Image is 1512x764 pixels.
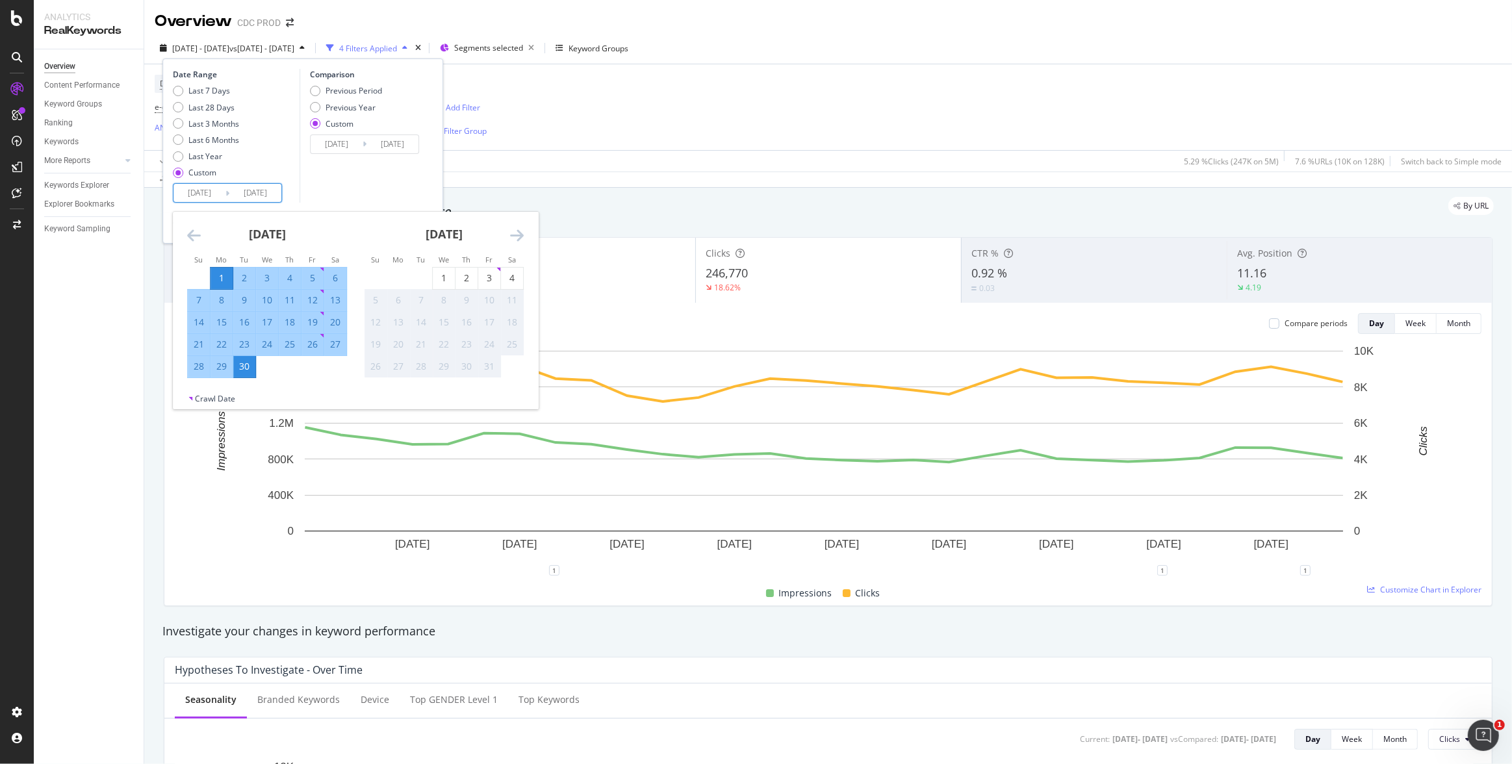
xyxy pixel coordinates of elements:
[508,255,516,264] small: Sa
[44,154,122,168] a: More Reports
[301,338,324,351] div: 26
[478,289,501,311] td: Not available. Friday, October 10, 2025
[410,355,433,377] td: Not available. Tuesday, October 28, 2025
[1300,565,1311,576] div: 1
[501,294,523,307] div: 11
[485,255,493,264] small: Fr
[478,272,500,285] div: 3
[324,272,346,285] div: 6
[433,355,455,377] td: Not available. Wednesday, October 29, 2025
[501,333,524,355] td: Not available. Saturday, October 25, 2025
[256,311,279,333] td: Selected. Wednesday, September 17, 2025
[1305,733,1320,745] div: Day
[366,135,418,153] input: End Date
[173,167,239,178] div: Custom
[433,294,455,307] div: 8
[233,316,255,329] div: 16
[279,294,301,307] div: 11
[44,97,135,111] a: Keyword Groups
[1373,729,1418,750] button: Month
[211,333,233,355] td: Selected. Monday, September 22, 2025
[365,338,387,351] div: 19
[410,360,432,373] div: 28
[188,333,211,355] td: Selected. Sunday, September 21, 2025
[1354,381,1368,394] text: 8K
[455,267,478,289] td: Choose Thursday, October 2, 2025 as your check-in date. It’s available.
[387,338,409,351] div: 20
[321,38,413,58] button: 4 Filters Applied
[324,333,347,355] td: Selected. Saturday, September 27, 2025
[301,294,324,307] div: 12
[1254,538,1289,550] text: [DATE]
[44,222,135,236] a: Keyword Sampling
[173,134,239,146] div: Last 6 Months
[1039,538,1074,550] text: [DATE]
[455,355,478,377] td: Not available. Thursday, October 30, 2025
[237,16,281,29] div: CDC PROD
[216,255,227,264] small: Mo
[229,43,294,54] span: vs [DATE] - [DATE]
[825,538,860,550] text: [DATE]
[256,338,278,351] div: 24
[44,197,114,211] div: Explorer Bookmarks
[173,118,239,129] div: Last 3 Months
[387,289,410,311] td: Not available. Monday, October 6, 2025
[455,333,478,355] td: Not available. Thursday, October 23, 2025
[211,355,233,377] td: Selected. Monday, September 29, 2025
[365,316,387,329] div: 12
[1380,584,1481,595] span: Customize Chart in Explorer
[162,623,1494,640] div: Investigate your changes in keyword performance
[433,338,455,351] div: 22
[44,154,90,168] div: More Reports
[301,267,324,289] td: Selected. Friday, September 5, 2025
[175,344,1473,570] div: A chart.
[392,255,404,264] small: Mo
[1237,265,1266,281] span: 11.16
[279,333,301,355] td: Selected. Thursday, September 25, 2025
[1358,313,1395,334] button: Day
[462,255,470,264] small: Th
[365,360,387,373] div: 26
[1294,729,1331,750] button: Day
[502,538,537,550] text: [DATE]
[240,255,248,264] small: Tu
[395,538,430,550] text: [DATE]
[410,123,487,138] button: Add Filter Group
[279,267,301,289] td: Selected. Thursday, September 4, 2025
[188,338,210,351] div: 21
[326,102,376,113] div: Previous Year
[211,289,233,311] td: Selected. Monday, September 8, 2025
[455,338,478,351] div: 23
[172,43,229,54] span: [DATE] - [DATE]
[155,10,232,32] div: Overview
[1080,733,1110,745] div: Current:
[155,101,201,112] span: e-commerce
[706,247,730,259] span: Clicks
[211,316,233,329] div: 15
[324,294,346,307] div: 13
[1428,729,1481,750] button: Clicks
[1383,733,1407,745] div: Month
[155,38,310,58] button: [DATE] - [DATE]vs[DATE] - [DATE]
[410,294,432,307] div: 7
[387,316,409,329] div: 13
[279,311,301,333] td: Selected. Thursday, September 18, 2025
[173,184,225,202] input: Start Date
[301,311,324,333] td: Selected. Friday, September 19, 2025
[44,97,102,111] div: Keyword Groups
[331,255,339,264] small: Sa
[44,135,135,149] a: Keywords
[1354,453,1368,466] text: 4K
[455,272,478,285] div: 2
[44,116,73,130] div: Ranking
[455,311,478,333] td: Not available. Thursday, October 16, 2025
[455,316,478,329] div: 16
[44,79,120,92] div: Content Performance
[1354,489,1368,502] text: 2K
[1354,345,1374,357] text: 10K
[262,255,272,264] small: We
[1439,733,1460,745] span: Clicks
[1369,318,1384,329] div: Day
[501,316,523,329] div: 18
[1405,318,1426,329] div: Week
